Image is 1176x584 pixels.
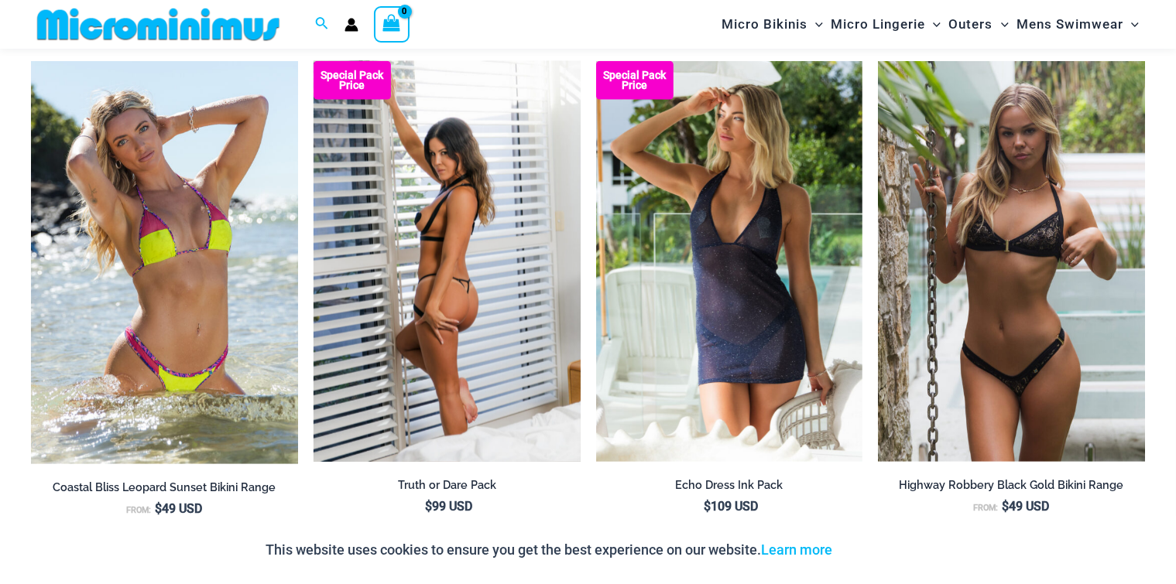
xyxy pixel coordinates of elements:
[315,15,329,34] a: Search icon link
[596,61,863,461] a: Echo Ink 5671 Dress 682 Thong 07 Echo Ink 5671 Dress 682 Thong 08Echo Ink 5671 Dress 682 Thong 08
[722,5,807,44] span: Micro Bikinis
[831,5,925,44] span: Micro Lingerie
[704,499,758,514] bdi: 109 USD
[878,478,1145,493] h2: Highway Robbery Black Gold Bikini Range
[31,61,298,464] a: Coastal Bliss Leopard Sunset 3171 Tri Top 4371 Thong Bikini 06Coastal Bliss Leopard Sunset 3171 T...
[596,70,674,91] b: Special Pack Price
[596,478,863,498] a: Echo Dress Ink Pack
[155,501,162,516] span: $
[314,61,581,461] a: Truth or Dare Black 1905 Bodysuit 611 Micro 07 Truth or Dare Black 1905 Bodysuit 611 Micro 06Trut...
[31,61,298,464] img: Coastal Bliss Leopard Sunset 3171 Tri Top 4371 Thong Bikini 06
[155,501,202,516] bdi: 49 USD
[878,61,1145,461] img: Highway Robbery Black Gold 359 Clip Top 439 Clip Bottom 01v2
[762,541,833,558] a: Learn more
[314,478,581,498] a: Truth or Dare Pack
[878,478,1145,498] a: Highway Robbery Black Gold Bikini Range
[974,503,999,513] span: From:
[1003,499,1010,514] span: $
[807,5,823,44] span: Menu Toggle
[425,499,472,514] bdi: 99 USD
[949,5,993,44] span: Outers
[126,505,151,515] span: From:
[425,499,432,514] span: $
[715,2,1145,46] nav: Site Navigation
[845,531,910,569] button: Accept
[1013,5,1143,44] a: Mens SwimwearMenu ToggleMenu Toggle
[31,480,298,495] h2: Coastal Bliss Leopard Sunset Bikini Range
[596,61,863,461] img: Echo Ink 5671 Dress 682 Thong 07
[314,70,391,91] b: Special Pack Price
[1017,5,1123,44] span: Mens Swimwear
[1123,5,1139,44] span: Menu Toggle
[827,5,945,44] a: Micro LingerieMenu ToggleMenu Toggle
[345,18,358,32] a: Account icon link
[266,538,833,562] p: This website uses cookies to ensure you get the best experience on our website.
[31,480,298,500] a: Coastal Bliss Leopard Sunset Bikini Range
[718,5,827,44] a: Micro BikinisMenu ToggleMenu Toggle
[31,7,286,42] img: MM SHOP LOGO FLAT
[993,5,1009,44] span: Menu Toggle
[945,5,1013,44] a: OutersMenu ToggleMenu Toggle
[374,6,410,42] a: View Shopping Cart, empty
[925,5,941,44] span: Menu Toggle
[596,478,863,493] h2: Echo Dress Ink Pack
[314,61,581,461] img: Truth or Dare Black 1905 Bodysuit 611 Micro 06
[1003,499,1050,514] bdi: 49 USD
[704,499,711,514] span: $
[314,478,581,493] h2: Truth or Dare Pack
[878,61,1145,461] a: Highway Robbery Black Gold 359 Clip Top 439 Clip Bottom 01v2Highway Robbery Black Gold 359 Clip T...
